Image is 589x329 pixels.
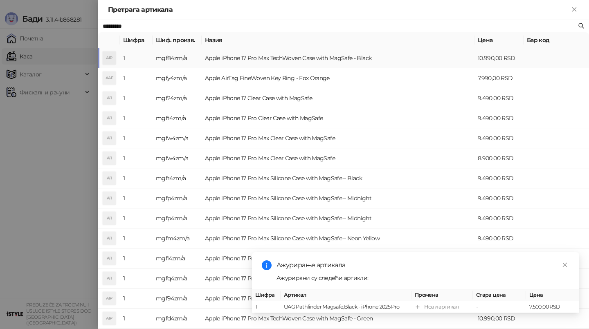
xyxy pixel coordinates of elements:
[202,228,474,248] td: Apple iPhone 17 Pro Max Silicone Case with MagSafe – Neon Yellow
[524,32,589,48] th: Бар код
[562,262,568,268] span: close
[120,108,153,128] td: 1
[120,68,153,88] td: 1
[474,128,524,148] td: 9.490,00 RSD
[202,309,474,329] td: Apple iPhone 17 Pro Max TechWoven Case with MagSafe - Green
[120,48,153,68] td: 1
[569,5,579,15] button: Close
[103,72,116,85] div: AAF
[120,168,153,188] td: 1
[474,188,524,208] td: 9.490,00 RSD
[202,188,474,208] td: Apple iPhone 17 Pro Max Silicone Case with MagSafe – Midnight
[120,248,153,269] td: 1
[120,208,153,228] td: 1
[153,68,202,88] td: mgfy4zm/a
[153,148,202,168] td: mgfw4zm/a
[103,152,116,165] div: AI1
[153,269,202,289] td: mgfq4zm/a
[262,260,272,270] span: info-circle
[277,260,569,270] div: Ажурирање артикала
[526,301,579,313] td: 7.500,00 RSD
[473,301,526,313] td: -
[153,228,202,248] td: mgfm4zm/a
[120,188,153,208] td: 1
[202,248,474,269] td: Apple iPhone 17 Pro Max Silicone Case with MagSafe – Orange
[153,188,202,208] td: mgfp4zm/a
[153,208,202,228] td: mgfp4zm/a
[474,68,524,88] td: 7.990,00 RSD
[153,32,202,48] th: Шиф. произв.
[153,289,202,309] td: mgf94zm/a
[202,148,474,168] td: Apple iPhone 17 Pro Max Clear Case with MagSafe
[202,108,474,128] td: Apple iPhone 17 Pro Clear Case with MagSafe
[103,92,116,105] div: AI1
[153,128,202,148] td: mgfw4zm/a
[474,108,524,128] td: 9.490,00 RSD
[103,312,116,325] div: AIP
[526,289,579,301] th: Цена
[153,48,202,68] td: mgf84zm/a
[120,128,153,148] td: 1
[474,88,524,108] td: 9.490,00 RSD
[103,252,116,265] div: AI1
[474,148,524,168] td: 8.900,00 RSD
[120,269,153,289] td: 1
[120,88,153,108] td: 1
[560,260,569,269] a: Close
[103,232,116,245] div: AI1
[103,212,116,225] div: AI1
[202,289,474,309] td: Apple iPhone 17 Pro Max TechWoven Case with MagSafe - Blue
[153,309,202,329] td: mgfd4zm/a
[153,248,202,269] td: mgfl4zm/a
[103,192,116,205] div: AI1
[474,208,524,228] td: 9.490,00 RSD
[424,303,459,311] div: Нови артикал
[202,128,474,148] td: Apple iPhone 17 Pro Max Clear Case with MagSafe
[474,48,524,68] td: 10.990,00 RSD
[103,272,116,285] div: AI1
[120,228,153,248] td: 1
[474,32,524,48] th: Цена
[120,309,153,329] td: 1
[120,289,153,309] td: 1
[202,208,474,228] td: Apple iPhone 17 Pro Max Silicone Case with MagSafe – Midnight
[103,292,116,305] div: AIP
[103,132,116,145] div: AI1
[103,112,116,125] div: AI1
[103,172,116,185] div: AI1
[252,301,281,313] td: 1
[202,48,474,68] td: Apple iPhone 17 Pro Max TechWoven Case with MagSafe - Black
[281,301,411,313] td: UAG Pathfinder Magsafe,Black - iPhone 2025 Pro
[120,32,153,48] th: Шифра
[153,108,202,128] td: mgft4zm/a
[120,148,153,168] td: 1
[153,88,202,108] td: mgf24zm/a
[108,5,569,15] div: Претрага артикала
[252,289,281,301] th: Шифра
[474,248,524,269] td: 9.490,00 RSD
[202,168,474,188] td: Apple iPhone 17 Pro Max Silicone Case with MagSafe – Black
[473,289,526,301] th: Стара цена
[103,51,116,65] div: AIP
[277,273,569,282] div: Ажурирани су следећи артикли:
[281,289,411,301] th: Артикал
[202,32,474,48] th: Назив
[202,88,474,108] td: Apple iPhone 17 Clear Case with MagSafe
[474,168,524,188] td: 9.490,00 RSD
[153,168,202,188] td: mgfr4zm/a
[202,269,474,289] td: Apple iPhone 17 Pro Max Silicone Case with MagSafe – Terra Cotta
[411,289,473,301] th: Промена
[202,68,474,88] td: Apple AirTag FineWoven Key Ring - Fox Orange
[474,228,524,248] td: 9.490,00 RSD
